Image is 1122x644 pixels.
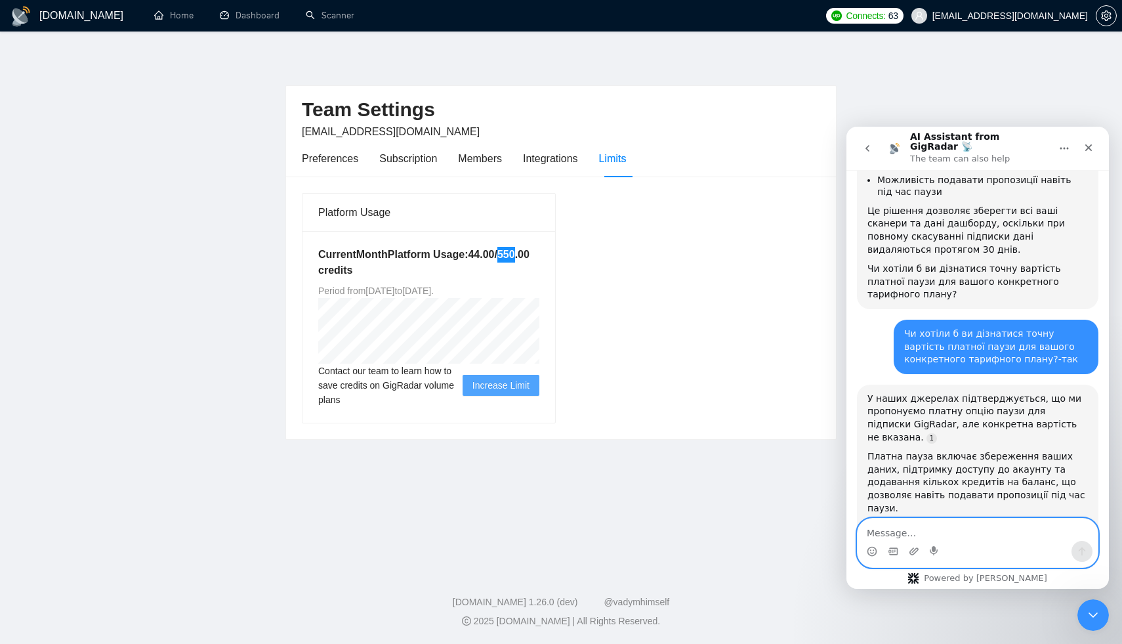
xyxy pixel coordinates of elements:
[62,419,73,430] button: Upload attachment
[80,307,91,317] a: Source reference 8531699:
[10,193,252,258] div: zoriana.rochkai@synergy-way.com says…
[220,10,280,21] a: dashboardDashboard
[604,597,669,607] a: @vadymhimself
[10,258,252,458] div: AI Assistant from GigRadar 📡 says…
[21,78,241,129] div: Це рішення дозволяє зберегти всі ваші сканери та дані дашборду, оскільки при повному скасуванні п...
[10,6,31,27] img: logo
[83,419,94,430] button: Start recording
[20,419,31,430] button: Emoji picker
[523,150,578,167] div: Integrations
[225,414,246,435] button: Send a message…
[21,136,241,175] div: Чи хотіли б ви дізнатися точну вартість платної паузи для вашого конкретного тарифного плану?
[318,364,463,407] span: Contact our team to learn how to save credits on GigRadar volume plans
[1077,599,1109,631] iframe: Intercom live chat
[302,150,358,167] div: Preferences
[11,392,251,414] textarea: Message…
[302,126,480,137] span: [EMAIL_ADDRESS][DOMAIN_NAME]
[41,419,52,430] button: Gif picker
[846,9,885,23] span: Connects:
[302,97,820,123] h2: Team Settings
[1096,11,1116,21] span: setting
[31,47,241,72] li: Можливість подавати пропозиції навіть під час паузи
[915,11,924,20] span: user
[462,616,471,626] span: copyright
[58,201,241,240] div: Чи хотіли б ви дізнатися точну вартість платної паузи для вашого конкретного тарифного плану?-так
[379,150,437,167] div: Subscription
[846,127,1109,589] iframe: Intercom live chat
[1096,11,1117,21] a: setting
[318,247,539,278] h5: Current Month Platform Usage: 44.00 / 550.00 credits
[306,10,354,21] a: searchScanner
[154,10,194,21] a: homeHome
[21,324,241,388] div: Платна пауза включає збереження ваших даних, підтримку доступу до акаунту та додавання кількох кр...
[21,266,241,317] div: У наших джерелах підтверджується, що ми пропонуємо платну опцію паузи для підписки GigRadar, але ...
[831,11,842,21] img: upwork-logo.png
[458,150,502,167] div: Members
[47,193,252,247] div: Чи хотіли б ви дізнатися точну вартість платної паузи для вашого конкретного тарифного плану?-так
[472,378,530,393] span: Increase Limit
[599,150,627,167] div: Limits
[1096,5,1117,26] button: setting
[318,286,434,296] span: Period from [DATE] to [DATE] .
[463,375,539,396] button: Increase Limit
[318,194,539,231] div: Platform Usage
[888,9,898,23] span: 63
[10,614,1112,628] div: 2025 [DOMAIN_NAME] | All Rights Reserved.
[10,258,252,429] div: У наших джерелах підтверджується, що ми пропонуємо платну опцію паузи для підписки GigRadar, але ...
[453,597,578,607] a: [DOMAIN_NAME] 1.26.0 (dev)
